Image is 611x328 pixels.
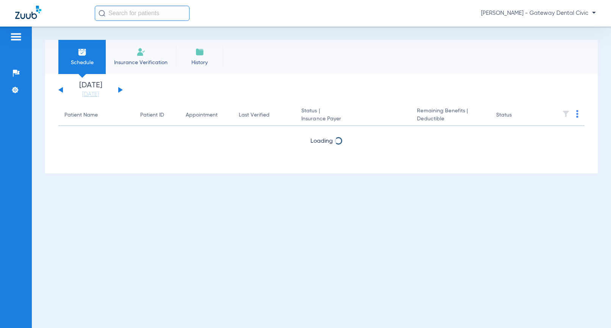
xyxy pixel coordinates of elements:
div: Appointment [186,111,218,119]
input: Search for patients [95,6,190,21]
span: Loading [310,138,333,144]
th: Status [490,105,541,126]
span: History [182,59,218,66]
a: [DATE] [68,91,113,98]
div: Patient Name [64,111,128,119]
img: filter.svg [562,110,570,118]
li: [DATE] [68,82,113,98]
span: Insurance Payer [301,115,405,123]
th: Status | [295,105,411,126]
span: Schedule [64,59,100,66]
div: Patient ID [140,111,164,119]
th: Remaining Benefits | [411,105,490,126]
div: Patient Name [64,111,98,119]
img: History [195,47,204,57]
div: Appointment [186,111,227,119]
span: Deductible [417,115,484,123]
div: Last Verified [239,111,269,119]
div: Patient ID [140,111,174,119]
span: [PERSON_NAME] - Gateway Dental Civic [481,9,596,17]
img: hamburger-icon [10,32,22,41]
span: Insurance Verification [111,59,170,66]
img: Manual Insurance Verification [136,47,146,57]
img: group-dot-blue.svg [576,110,578,118]
img: Schedule [78,47,87,57]
div: Last Verified [239,111,289,119]
img: Zuub Logo [15,6,41,19]
img: Search Icon [99,10,105,17]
